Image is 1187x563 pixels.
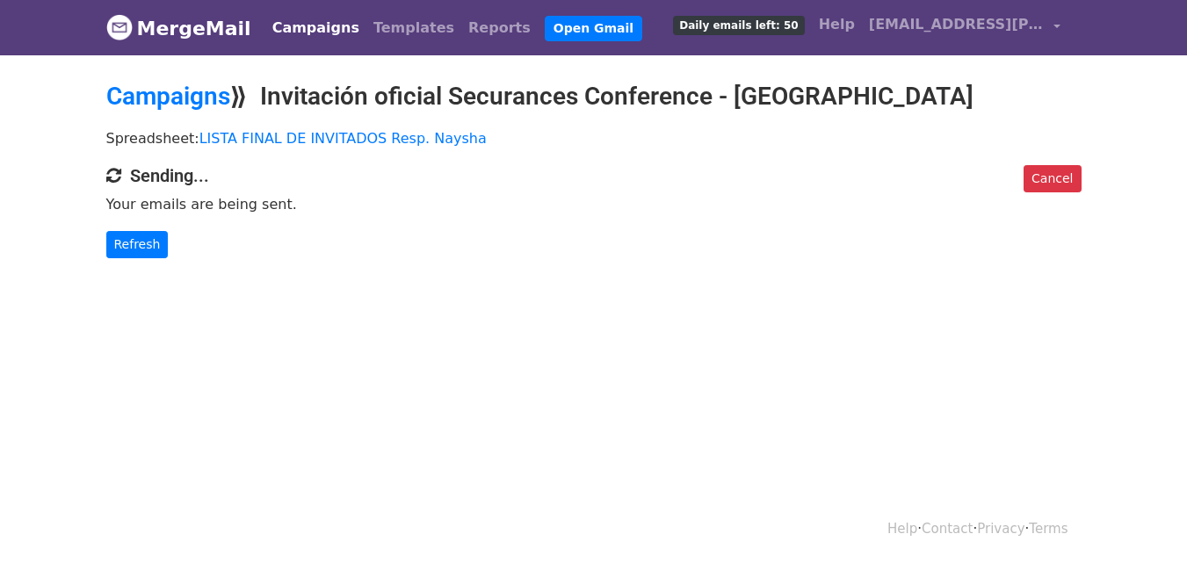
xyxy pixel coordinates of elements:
a: Help [812,7,862,42]
p: Your emails are being sent. [106,195,1082,213]
a: Daily emails left: 50 [666,7,811,42]
iframe: Chat Widget [1099,479,1187,563]
a: LISTA FINAL DE INVITADOS Resp. Naysha [199,130,487,147]
a: Refresh [106,231,169,258]
p: Spreadsheet: [106,129,1082,148]
h4: Sending... [106,165,1082,186]
a: Campaigns [106,82,230,111]
a: Cancel [1024,165,1081,192]
a: Terms [1029,521,1068,537]
a: [EMAIL_ADDRESS][PERSON_NAME][DOMAIN_NAME] [862,7,1068,48]
a: Templates [366,11,461,46]
a: Help [887,521,917,537]
a: MergeMail [106,10,251,47]
a: Open Gmail [545,16,642,41]
div: Widget de chat [1099,479,1187,563]
a: Reports [461,11,538,46]
span: Daily emails left: 50 [673,16,804,35]
a: Privacy [977,521,1024,537]
a: Contact [922,521,973,537]
span: [EMAIL_ADDRESS][PERSON_NAME][DOMAIN_NAME] [869,14,1045,35]
h2: ⟫ Invitación oficial Securances Conference - [GEOGRAPHIC_DATA] [106,82,1082,112]
img: MergeMail logo [106,14,133,40]
a: Campaigns [265,11,366,46]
